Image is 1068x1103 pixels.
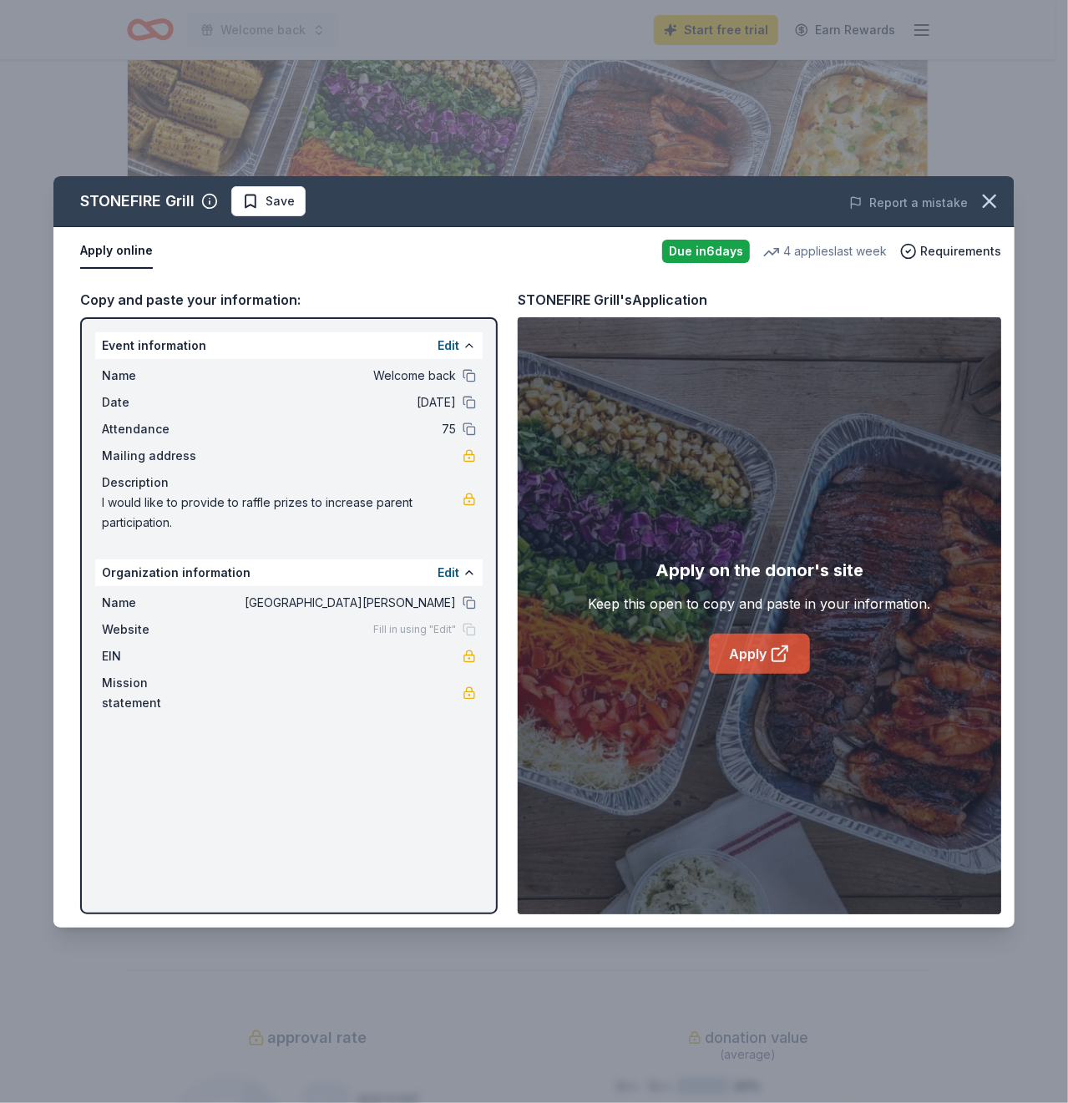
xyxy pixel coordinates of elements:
[102,493,463,533] span: I would like to provide to raffle prizes to increase parent participation.
[102,673,214,713] span: Mission statement
[214,419,456,439] span: 75
[214,392,456,412] span: [DATE]
[95,559,483,586] div: Organization information
[102,366,214,386] span: Name
[763,241,887,261] div: 4 applies last week
[102,392,214,412] span: Date
[102,646,214,666] span: EIN
[80,234,153,269] button: Apply online
[95,332,483,359] div: Event information
[214,366,456,386] span: Welcome back
[589,594,931,614] div: Keep this open to copy and paste in your information.
[102,419,214,439] span: Attendance
[920,241,1001,261] span: Requirements
[655,557,863,584] div: Apply on the donor's site
[709,634,810,674] a: Apply
[266,191,295,211] span: Save
[214,593,456,613] span: [GEOGRAPHIC_DATA][PERSON_NAME]
[438,563,459,583] button: Edit
[80,188,195,215] div: STONEFIRE Grill
[102,446,214,466] span: Mailing address
[438,336,459,356] button: Edit
[102,473,476,493] div: Description
[373,623,456,636] span: Fill in using "Edit"
[80,289,498,311] div: Copy and paste your information:
[102,620,214,640] span: Website
[231,186,306,216] button: Save
[849,193,968,213] button: Report a mistake
[900,241,1001,261] button: Requirements
[102,593,214,613] span: Name
[518,289,707,311] div: STONEFIRE Grill's Application
[662,240,750,263] div: Due in 6 days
